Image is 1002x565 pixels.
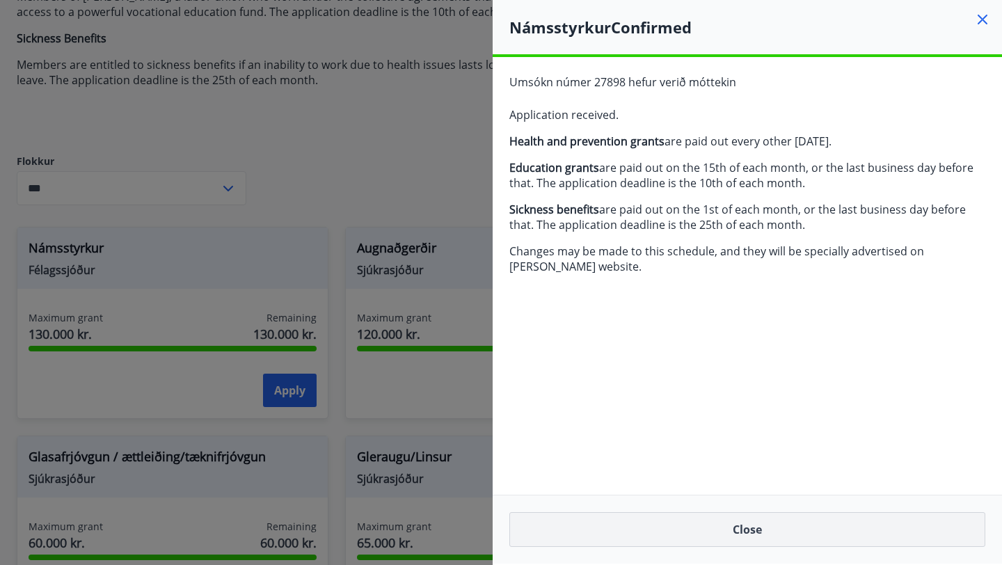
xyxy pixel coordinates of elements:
p: are paid out every other [DATE]. [509,134,985,149]
h4: Námsstyrkur Confirmed [509,17,1002,38]
strong: grants [630,134,665,149]
span: Umsókn númer 27898 hefur verið móttekin [509,74,736,90]
p: are paid out on the 1st of each month, or the last business day before that. The application dead... [509,202,985,232]
strong: Health and prevention [509,134,628,149]
strong: Sickness benefits [509,202,599,217]
strong: Education grants [509,160,599,175]
p: Changes may be made to this schedule, and they will be specially advertised on [PERSON_NAME] webs... [509,244,985,274]
p: are paid out on the 15th of each month, or the last business day before that. The application dea... [509,160,985,191]
button: Close [509,512,985,547]
p: Application received. [509,107,985,122]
